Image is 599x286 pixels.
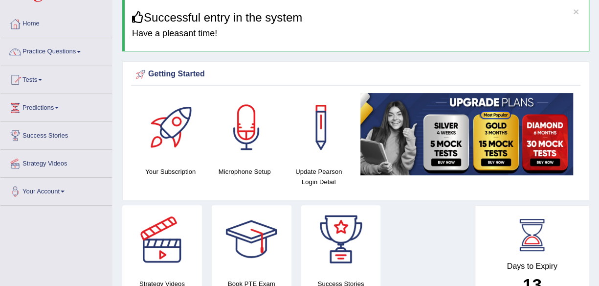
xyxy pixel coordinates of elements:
[287,167,351,187] h4: Update Pearson Login Detail
[0,122,112,146] a: Success Stories
[138,167,202,177] h4: Your Subscription
[0,10,112,35] a: Home
[0,66,112,91] a: Tests
[360,93,573,175] img: small5.jpg
[0,178,112,202] a: Your Account
[486,262,578,271] h4: Days to Expiry
[0,150,112,174] a: Strategy Videos
[0,94,112,119] a: Predictions
[0,38,112,63] a: Practice Questions
[212,167,276,177] h4: Microphone Setup
[133,67,578,82] div: Getting Started
[132,29,581,39] h4: Have a pleasant time!
[573,6,579,17] button: ×
[132,11,581,24] h3: Successful entry in the system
